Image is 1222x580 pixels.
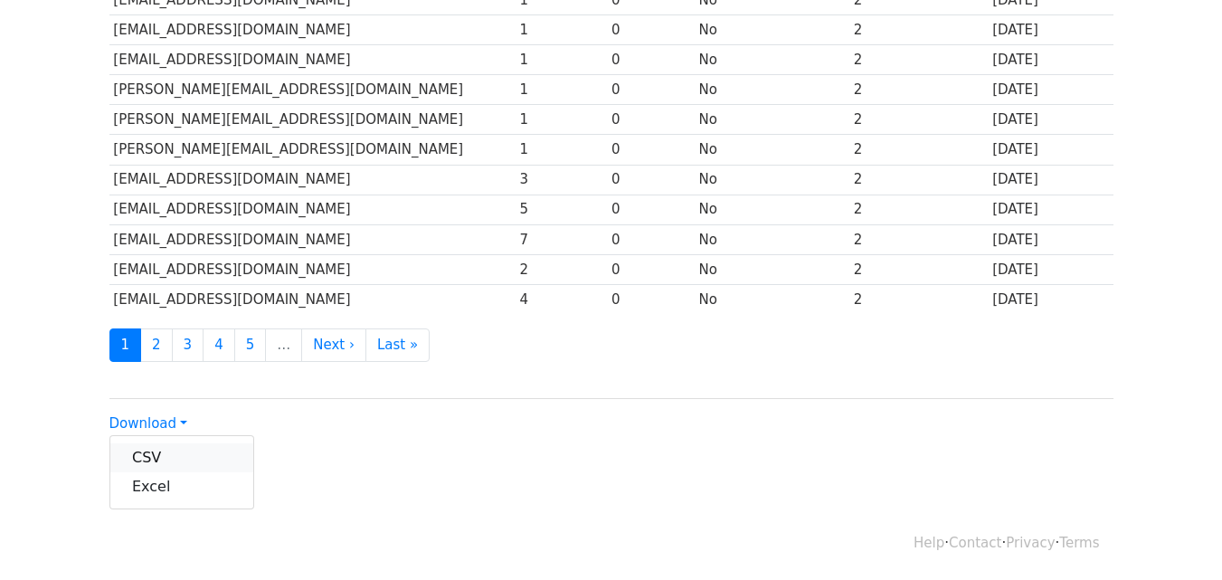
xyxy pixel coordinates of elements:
[695,75,849,105] td: No
[988,284,1113,314] td: [DATE]
[607,135,695,165] td: 0
[516,75,607,105] td: 1
[516,15,607,45] td: 1
[109,105,516,135] td: [PERSON_NAME][EMAIL_ADDRESS][DOMAIN_NAME]
[109,254,516,284] td: [EMAIL_ADDRESS][DOMAIN_NAME]
[516,224,607,254] td: 7
[516,105,607,135] td: 1
[1059,535,1099,551] a: Terms
[695,105,849,135] td: No
[516,45,607,75] td: 1
[109,45,516,75] td: [EMAIL_ADDRESS][DOMAIN_NAME]
[607,15,695,45] td: 0
[1006,535,1055,551] a: Privacy
[516,284,607,314] td: 4
[695,224,849,254] td: No
[849,224,988,254] td: 2
[109,135,516,165] td: [PERSON_NAME][EMAIL_ADDRESS][DOMAIN_NAME]
[109,75,516,105] td: [PERSON_NAME][EMAIL_ADDRESS][DOMAIN_NAME]
[849,165,988,195] td: 2
[110,472,253,501] a: Excel
[849,75,988,105] td: 2
[849,195,988,224] td: 2
[988,165,1113,195] td: [DATE]
[607,224,695,254] td: 0
[301,328,366,362] a: Next ›
[109,328,142,362] a: 1
[988,224,1113,254] td: [DATE]
[140,328,173,362] a: 2
[516,135,607,165] td: 1
[109,415,187,432] a: Download
[109,165,516,195] td: [EMAIL_ADDRESS][DOMAIN_NAME]
[516,165,607,195] td: 3
[695,165,849,195] td: No
[203,328,235,362] a: 4
[988,45,1113,75] td: [DATE]
[516,254,607,284] td: 2
[695,15,849,45] td: No
[607,105,695,135] td: 0
[914,535,944,551] a: Help
[988,254,1113,284] td: [DATE]
[172,328,204,362] a: 3
[109,284,516,314] td: [EMAIL_ADDRESS][DOMAIN_NAME]
[234,328,267,362] a: 5
[516,195,607,224] td: 5
[365,328,430,362] a: Last »
[695,284,849,314] td: No
[109,15,516,45] td: [EMAIL_ADDRESS][DOMAIN_NAME]
[849,105,988,135] td: 2
[607,254,695,284] td: 0
[110,443,253,472] a: CSV
[695,195,849,224] td: No
[607,284,695,314] td: 0
[988,15,1113,45] td: [DATE]
[949,535,1001,551] a: Contact
[849,15,988,45] td: 2
[607,195,695,224] td: 0
[109,224,516,254] td: [EMAIL_ADDRESS][DOMAIN_NAME]
[607,45,695,75] td: 0
[988,75,1113,105] td: [DATE]
[988,195,1113,224] td: [DATE]
[988,105,1113,135] td: [DATE]
[607,165,695,195] td: 0
[1132,493,1222,580] iframe: Chat Widget
[607,75,695,105] td: 0
[695,254,849,284] td: No
[695,45,849,75] td: No
[988,135,1113,165] td: [DATE]
[849,135,988,165] td: 2
[695,135,849,165] td: No
[109,195,516,224] td: [EMAIL_ADDRESS][DOMAIN_NAME]
[849,45,988,75] td: 2
[849,284,988,314] td: 2
[849,254,988,284] td: 2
